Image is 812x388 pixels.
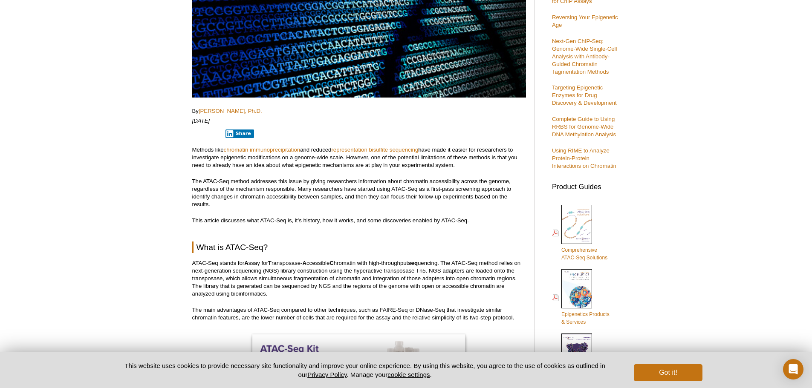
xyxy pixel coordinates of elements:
div: Open Intercom Messenger [783,359,803,379]
h3: Product Guides [552,178,620,191]
iframe: X Post Button [192,129,220,138]
span: Epigenetics Products & Services [561,311,610,325]
strong: T [268,260,272,266]
button: Share [225,129,254,138]
a: Targeting Epigenetic Enzymes for Drug Discovery & Development [552,84,617,106]
em: [DATE] [192,118,210,124]
p: The ATAC-Seq method addresses this issue by giving researchers information about chromatin access... [192,178,526,208]
h2: What is ATAC-Seq? [192,241,526,253]
strong: C [329,260,334,266]
strong: A [244,260,249,266]
a: Privacy Policy [307,371,347,378]
a: representation bisulfite sequencing [331,147,418,153]
p: This website uses cookies to provide necessary site functionality and improve your online experie... [110,361,620,379]
a: Next-Gen ChIP-Seq: Genome-Wide Single-Cell Analysis with Antibody-Guided Chromatin Tagmentation M... [552,38,617,75]
p: This article discusses what ATAC-Seq is, it’s history, how it works, and some discoveries enabled... [192,217,526,224]
a: Complete Guide to Using RRBS for Genome-Wide DNA Methylation Analysis [552,116,616,138]
span: Comprehensive ATAC-Seq Solutions [561,247,607,261]
img: Comprehensive ATAC-Seq Solutions [561,205,592,244]
a: Using RIME to Analyze Protein-Protein Interactions on Chromatin [552,147,616,169]
button: cookie settings [387,371,430,378]
p: By [192,107,526,115]
p: The main advantages of ATAC-Seq compared to other techniques, such as FAIRE-Seq or DNase-Seq that... [192,306,526,322]
a: [PERSON_NAME], Ph.D. [199,108,262,114]
a: Epigenetics Products& Services [552,268,610,327]
button: Got it! [634,364,702,381]
img: Epi_brochure_140604_cover_web_70x200 [561,269,592,308]
img: Abs_epi_2015_cover_web_70x200 [561,333,592,373]
p: Methods like and reduced have made it easier for researchers to investigate epigenetic modificati... [192,146,526,169]
a: chromatin immunoprecipitation [224,147,301,153]
strong: seq [408,260,418,266]
a: ComprehensiveATAC-Seq Solutions [552,204,607,263]
a: Reversing Your Epigenetic Age [552,14,618,28]
p: ATAC-Seq stands for ssay for ransposase- ccessible hromatin with high-throughput uencing. The ATA... [192,259,526,298]
strong: A [302,260,306,266]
